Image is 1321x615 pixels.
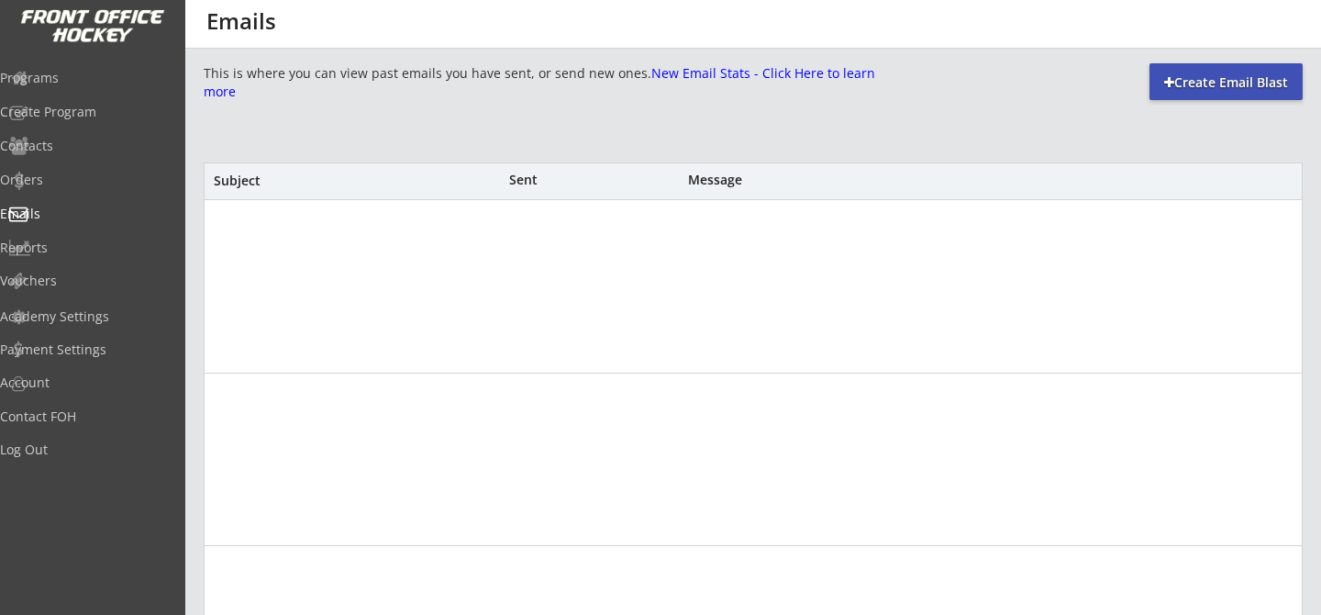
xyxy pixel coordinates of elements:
div: Sent [509,173,564,186]
div: Message [688,173,1068,186]
div: This is where you can view past emails you have sent, or send new ones. [204,64,875,100]
div: Create Email Blast [1149,73,1303,92]
div: Subject [214,174,465,187]
font: New Email Stats - Click Here to learn more [204,64,879,100]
